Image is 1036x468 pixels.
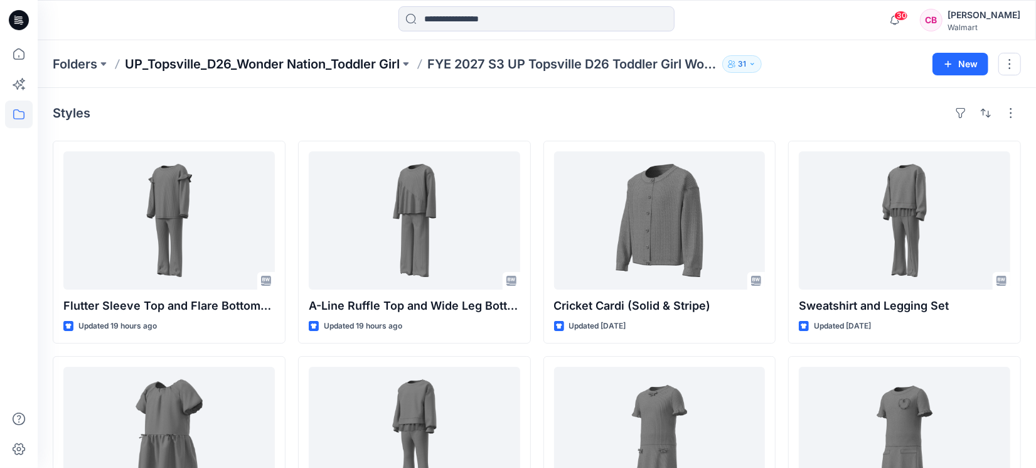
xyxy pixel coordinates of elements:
[324,320,402,333] p: Updated 19 hours ago
[53,106,90,121] h4: Styles
[78,320,157,333] p: Updated 19 hours ago
[920,9,943,31] div: CB
[569,320,626,333] p: Updated [DATE]
[554,297,766,315] p: Cricket Cardi (Solid & Stripe)
[63,297,275,315] p: Flutter Sleeve Top and Flare Bottoms Set
[894,11,908,21] span: 30
[554,151,766,290] a: Cricket Cardi (Solid & Stripe)
[125,55,400,73] a: UP_Topsville_D26_Wonder Nation_Toddler Girl
[309,297,520,315] p: A-Line Ruffle Top and Wide Leg Bottoms Set
[932,53,988,75] button: New
[814,320,871,333] p: Updated [DATE]
[427,55,717,73] p: FYE 2027 S3 UP Topsville D26 Toddler Girl Wonder Nation
[948,8,1020,23] div: [PERSON_NAME]
[53,55,97,73] a: Folders
[309,151,520,290] a: A-Line Ruffle Top and Wide Leg Bottoms Set
[63,151,275,290] a: Flutter Sleeve Top and Flare Bottoms Set
[738,57,746,71] p: 31
[722,55,762,73] button: 31
[948,23,1020,32] div: Walmart
[799,297,1010,315] p: Sweatshirt and Legging Set
[799,151,1010,290] a: Sweatshirt and Legging Set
